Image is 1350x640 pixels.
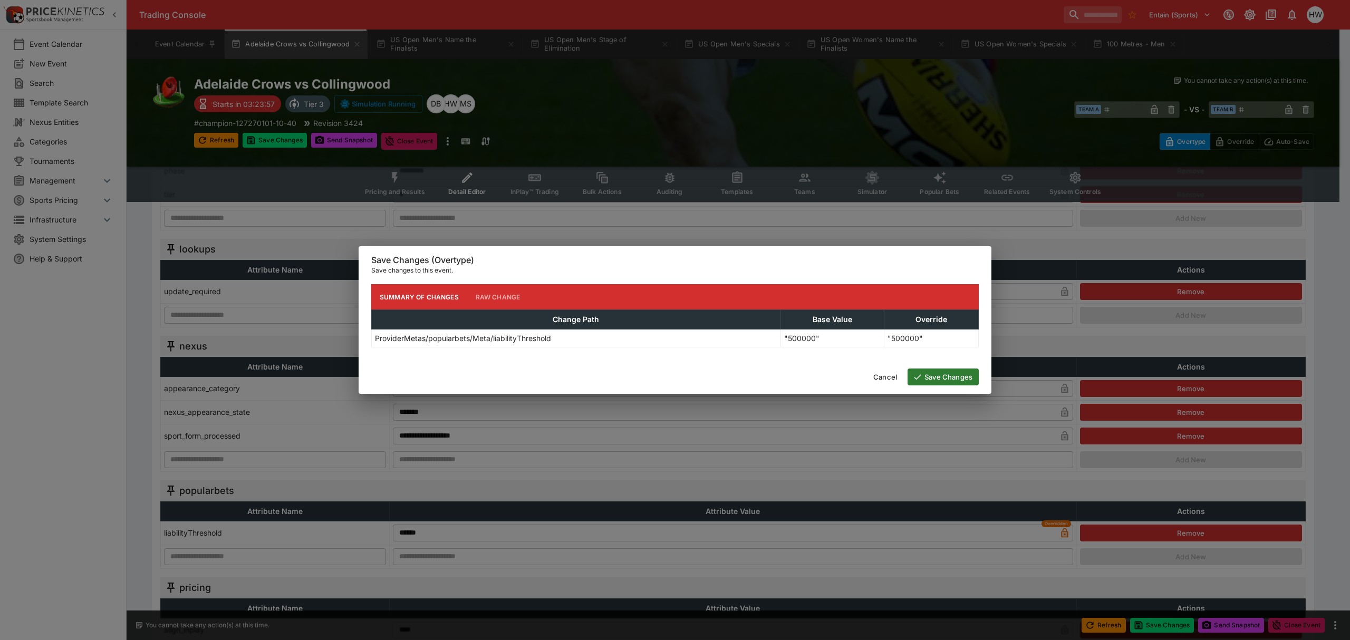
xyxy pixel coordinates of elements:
th: Override [884,310,979,329]
button: Save Changes [908,369,979,385]
td: "500000" [884,329,979,347]
button: Summary of Changes [371,284,467,309]
p: Save changes to this event. [371,265,979,276]
th: Change Path [372,310,781,329]
p: ProviderMetas/popularbets/Meta/liabilityThreshold [375,333,551,344]
button: Raw Change [467,284,529,309]
th: Base Value [780,310,884,329]
td: "500000" [780,329,884,347]
button: Cancel [867,369,903,385]
h6: Save Changes (Overtype) [371,255,979,266]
